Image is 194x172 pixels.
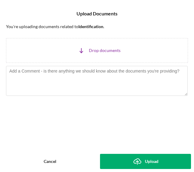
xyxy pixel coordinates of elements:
[6,24,188,29] div: You're uploading documents related to .
[77,11,117,16] h6: Upload Documents
[44,154,56,169] div: Cancel
[3,154,97,169] button: Cancel
[100,154,191,169] button: Upload
[78,24,103,29] b: Identification
[145,154,158,169] div: Upload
